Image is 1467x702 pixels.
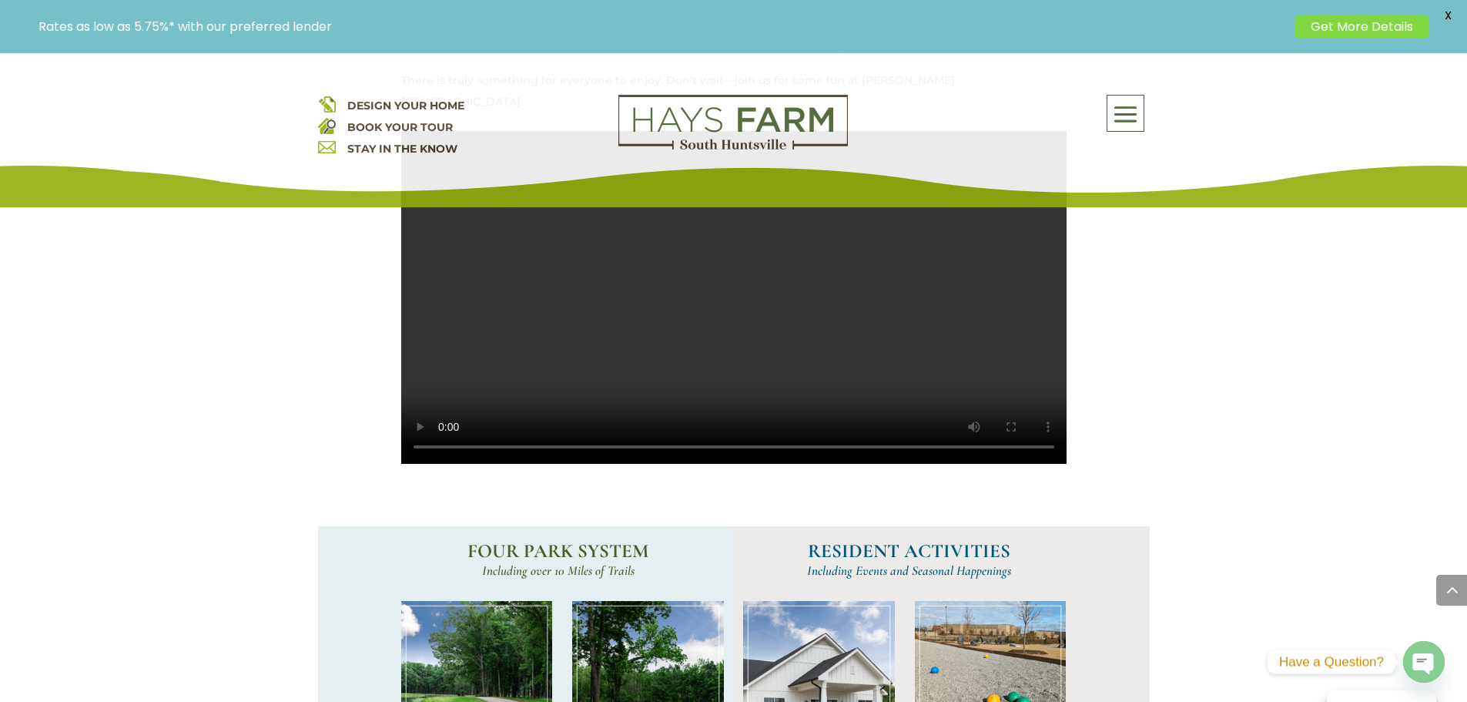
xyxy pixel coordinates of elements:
[347,120,453,134] a: BOOK YOUR TOUR
[1436,4,1459,27] span: X
[482,563,635,579] span: Including over 10 Miles of Trails
[39,19,1288,34] p: Rates as low as 5.75%* with our preferred lender
[401,542,715,569] h2: FOUR PARK SYSTEM
[318,116,336,134] img: book your home tour
[618,139,848,153] a: hays farm homes huntsville development
[752,569,1066,580] h4: Including Events and Seasonal Happenings
[752,542,1066,569] h2: RESIDENT ACTIVITIES
[1295,15,1428,38] a: Get More Details
[618,95,848,150] img: Logo
[318,95,336,113] img: design your home
[347,99,464,113] a: DESIGN YOUR HOME
[347,142,457,156] a: STAY IN THE KNOW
